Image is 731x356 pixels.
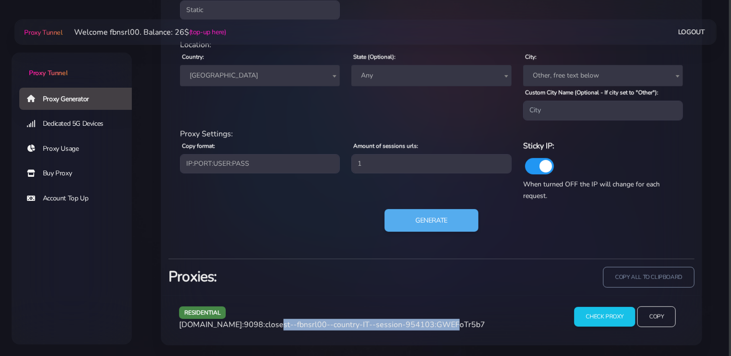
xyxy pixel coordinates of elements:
[385,209,478,232] button: Generate
[63,26,226,38] li: Welcome fbnsrl00. Balance: 26$
[19,113,140,135] a: Dedicated 5G Devices
[678,23,705,41] a: Logout
[12,53,132,78] a: Proxy Tunnel
[523,180,660,200] span: When turned OFF the IP will change for each request.
[525,88,658,97] label: Custom City Name (Optional - If city set to "Other"):
[574,307,635,327] input: Check Proxy
[182,142,215,150] label: Copy format:
[19,88,140,110] a: Proxy Generator
[22,25,62,40] a: Proxy Tunnel
[353,53,396,61] label: State (Optional):
[174,128,689,140] div: Proxy Settings:
[357,69,505,82] span: Any
[637,306,676,327] input: Copy
[180,65,340,86] span: Italy
[186,69,334,82] span: Italy
[529,69,677,82] span: Other, free text below
[189,27,226,37] a: (top-up here)
[168,267,426,287] h3: Proxies:
[19,187,140,210] a: Account Top Up
[525,53,537,61] label: City:
[19,162,140,185] a: Buy Proxy
[19,138,140,160] a: Proxy Usage
[523,140,683,152] h6: Sticky IP:
[351,65,511,86] span: Any
[29,68,67,78] span: Proxy Tunnel
[603,267,694,288] input: copy all to clipboard
[174,39,689,51] div: Location:
[523,65,683,86] span: Other, free text below
[523,101,683,120] input: City
[24,28,62,37] span: Proxy Tunnel
[684,309,719,344] iframe: Webchat Widget
[353,142,418,150] label: Amount of sessions urls:
[179,319,485,330] span: [DOMAIN_NAME]:9098:closest--fbnsrl00--country-IT--session-954103:GWEFoTr5b7
[179,306,226,318] span: residential
[182,53,204,61] label: Country:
